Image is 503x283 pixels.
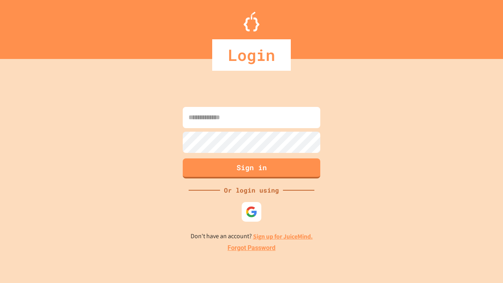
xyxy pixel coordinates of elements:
[212,39,291,71] div: Login
[220,186,283,195] div: Or login using
[191,232,313,241] p: Don't have an account?
[246,206,257,218] img: google-icon.svg
[470,252,495,275] iframe: chat widget
[228,243,275,253] a: Forgot Password
[244,12,259,31] img: Logo.svg
[438,217,495,251] iframe: chat widget
[253,232,313,241] a: Sign up for JuiceMind.
[183,158,320,178] button: Sign in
